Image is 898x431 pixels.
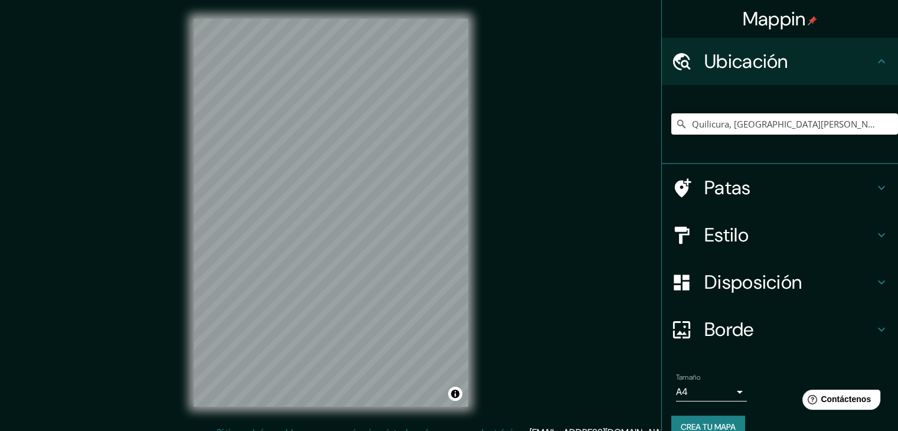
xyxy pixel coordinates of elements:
div: Patas [662,164,898,211]
font: Disposición [704,270,802,295]
div: Disposición [662,259,898,306]
input: Elige tu ciudad o zona [671,113,898,135]
font: Patas [704,175,751,200]
font: Mappin [743,6,806,31]
div: A4 [676,383,747,401]
img: pin-icon.png [808,16,817,25]
button: Activar o desactivar atribución [448,387,462,401]
font: Borde [704,317,754,342]
font: Estilo [704,223,749,247]
div: Ubicación [662,38,898,85]
iframe: Lanzador de widgets de ayuda [793,385,885,418]
div: Borde [662,306,898,353]
font: Tamaño [676,373,700,382]
font: Ubicación [704,49,788,74]
canvas: Mapa [194,19,468,407]
div: Estilo [662,211,898,259]
font: A4 [676,386,688,398]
